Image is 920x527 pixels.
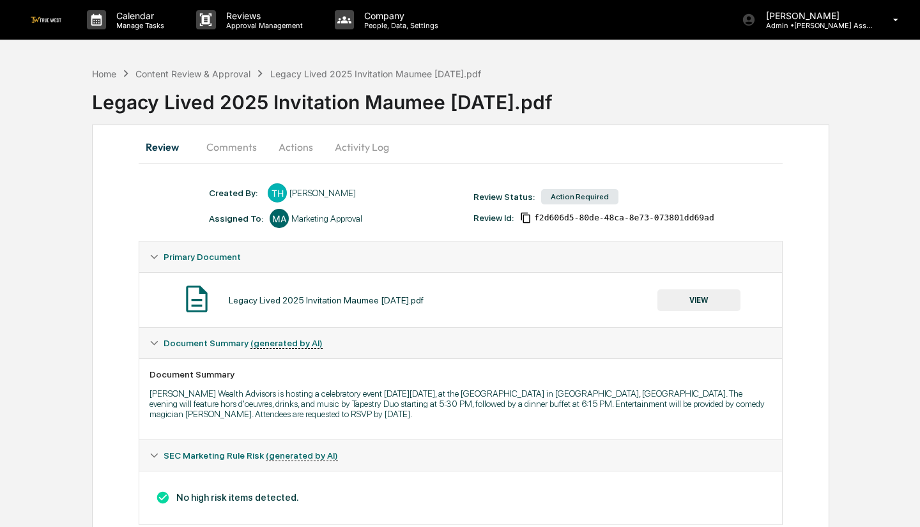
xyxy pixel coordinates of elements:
div: Primary Document [139,272,782,327]
span: f2d606d5-80de-48ca-8e73-073801dd69ad [534,213,714,223]
div: Document Summary (generated by AI) [139,328,782,358]
div: Content Review & Approval [135,68,250,79]
div: Document Summary (generated by AI) [139,471,782,524]
p: Company [354,10,445,21]
div: Action Required [541,189,618,204]
div: Marketing Approval [291,213,362,224]
div: Assigned To: [209,213,263,224]
button: Review [139,132,196,162]
button: Actions [267,132,325,162]
div: Primary Document [139,241,782,272]
button: VIEW [657,289,740,311]
span: SEC Marketing Rule Risk [164,450,338,461]
span: Copy Id [520,212,532,224]
p: People, Data, Settings [354,21,445,30]
p: Approval Management [216,21,309,30]
u: (generated by AI) [250,338,323,349]
p: Manage Tasks [106,21,171,30]
div: Review Id: [473,213,514,223]
div: Legacy Lived 2025 Invitation Maumee [DATE].pdf [270,68,481,79]
div: MA [270,209,289,228]
div: SEC Marketing Rule Risk (generated by AI) [139,440,782,471]
p: Admin • [PERSON_NAME] Asset Management [756,21,875,30]
img: Document Icon [181,283,213,315]
span: Document Summary [164,338,323,348]
div: [PERSON_NAME] [289,188,356,198]
div: Document Summary [149,369,772,379]
div: secondary tabs example [139,132,783,162]
button: Activity Log [325,132,399,162]
div: Legacy Lived 2025 Invitation Maumee [DATE].pdf [92,80,920,114]
p: [PERSON_NAME] [756,10,875,21]
p: Calendar [106,10,171,21]
div: Created By: ‎ ‎ [209,188,261,198]
h3: No high risk items detected. [149,491,772,505]
u: (generated by AI) [266,450,338,461]
div: Review Status: [473,192,535,202]
button: Comments [196,132,267,162]
div: TH [268,183,287,202]
span: Primary Document [164,252,241,262]
p: [PERSON_NAME] Wealth Advisors is hosting a celebratory event [DATE][DATE], at the [GEOGRAPHIC_DAT... [149,388,772,419]
div: Home [92,68,116,79]
div: Legacy Lived 2025 Invitation Maumee [DATE].pdf [229,295,424,305]
div: Document Summary (generated by AI) [139,358,782,439]
p: Reviews [216,10,309,21]
img: logo [31,17,61,22]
